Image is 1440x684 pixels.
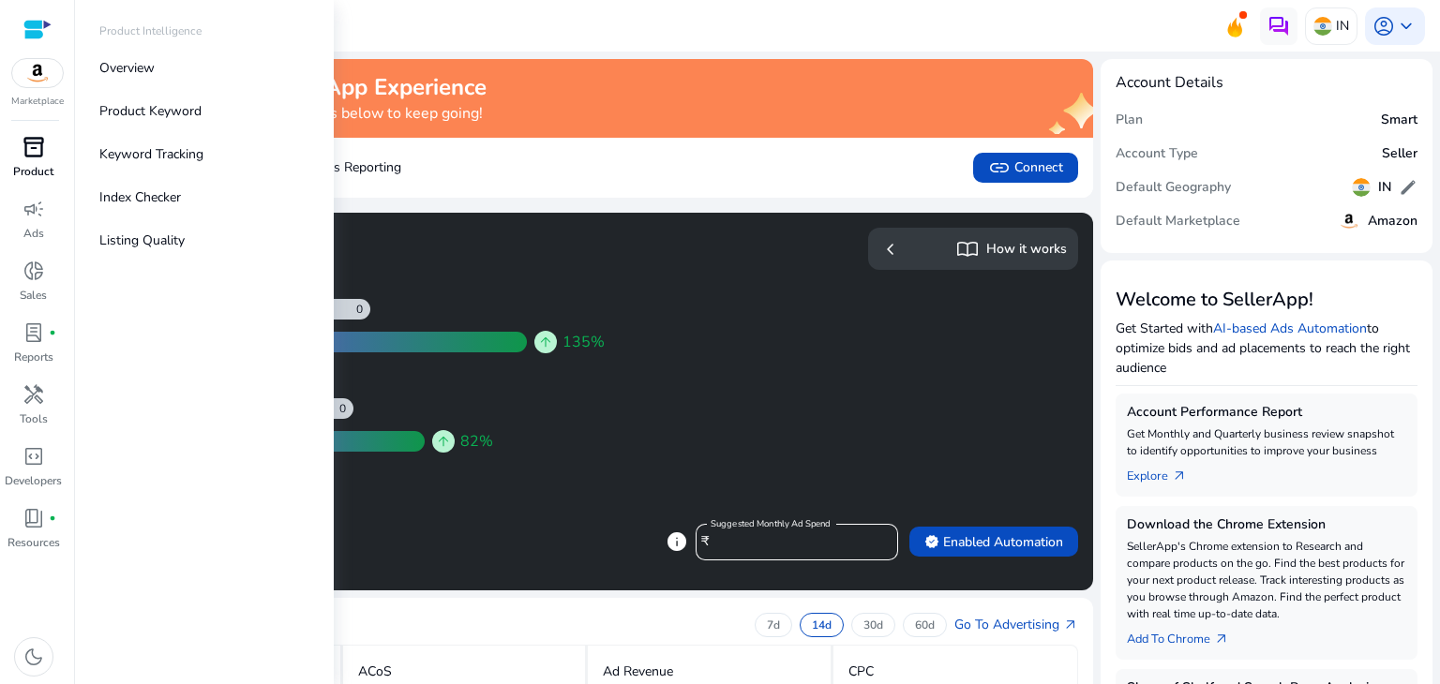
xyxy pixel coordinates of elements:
h5: Default Marketplace [1116,214,1240,230]
span: arrow_upward [538,335,553,349]
span: arrow_upward [436,434,451,449]
h5: Default Geography [1116,180,1231,196]
h5: Download the Chrome Extension [1127,517,1406,533]
span: 135% [562,331,605,353]
span: Enabled Automation [924,532,1063,552]
span: fiber_manual_record [49,329,56,336]
span: keyboard_arrow_down [1395,15,1417,37]
span: edit [1399,178,1417,197]
span: fiber_manual_record [49,514,56,522]
span: handyman [22,383,45,406]
p: Index Checker [99,187,181,207]
p: IN [1336,9,1349,42]
p: Tools [20,410,48,427]
span: link [988,156,1011,179]
p: Overview [99,58,155,78]
p: ACoS [358,662,392,681]
p: Product [13,163,53,180]
span: code_blocks [22,445,45,468]
img: in.svg [1352,178,1371,197]
div: 0 [356,302,370,317]
div: 0 [339,401,353,416]
p: Marketplace [11,95,64,109]
h5: How it works [986,242,1067,258]
span: donut_small [22,260,45,282]
p: Keyword Tracking [99,144,203,164]
span: inventory_2 [22,136,45,158]
button: linkConnect [973,153,1078,183]
span: arrow_outward [1214,632,1229,647]
h5: Smart [1381,112,1417,128]
p: Sales [20,287,47,304]
p: Product Intelligence [99,22,202,39]
span: chevron_left [879,238,902,260]
span: Connect [988,156,1063,179]
span: book_4 [22,507,45,529]
mat-label: Suggested Monthly Ad Spend [711,517,831,530]
span: lab_profile [22,321,45,344]
span: import_contacts [956,238,979,260]
a: Explorearrow_outward [1127,459,1202,485]
p: Ads [23,225,44,242]
h5: Account Performance Report [1127,405,1406,421]
p: CPC [848,662,874,681]
h3: Automation Suggestion [97,228,580,250]
span: campaign [22,198,45,220]
h5: Amazon [1368,214,1417,230]
p: Listing Quality [99,230,185,250]
span: arrow_outward [1172,468,1187,483]
p: 60d [915,617,935,632]
p: Developers [5,472,62,489]
span: ₹ [701,532,709,550]
p: Reports [14,349,53,365]
p: Get Started with to optimize bids and ad placements to reach the right audience [1116,319,1417,378]
p: Product Keyword [99,101,202,121]
p: 7d [767,617,780,632]
h5: Seller [1382,146,1417,162]
p: SellerApp's Chrome extension to Research and compare products on the go. Find the best products f... [1127,538,1406,622]
span: verified [924,534,939,549]
a: Go To Advertisingarrow_outward [954,615,1078,634]
h4: Forecasted Monthly Growth [97,254,580,273]
h4: Account Details [1116,74,1223,92]
span: info [666,530,688,553]
p: 14d [812,617,832,632]
h5: IN [1378,180,1391,196]
a: AI-based Ads Automation [1213,320,1367,337]
p: Get Monthly and Quarterly business review snapshot to identify opportunities to improve your busi... [1127,425,1406,459]
p: Ad Revenue [603,662,673,681]
img: amazon.svg [12,59,63,87]
a: Add To Chrome [1127,622,1244,648]
span: arrow_outward [1063,617,1078,632]
img: amazon.svg [1338,210,1360,232]
span: dark_mode [22,646,45,668]
h5: Plan [1116,112,1143,128]
button: verifiedEnabled Automation [909,527,1078,557]
img: in.svg [1313,17,1332,36]
span: account_circle [1372,15,1395,37]
p: 30d [863,617,883,632]
p: Resources [7,534,60,551]
h3: Welcome to SellerApp! [1116,289,1417,311]
h5: Account Type [1116,146,1198,162]
span: 82% [460,430,493,453]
